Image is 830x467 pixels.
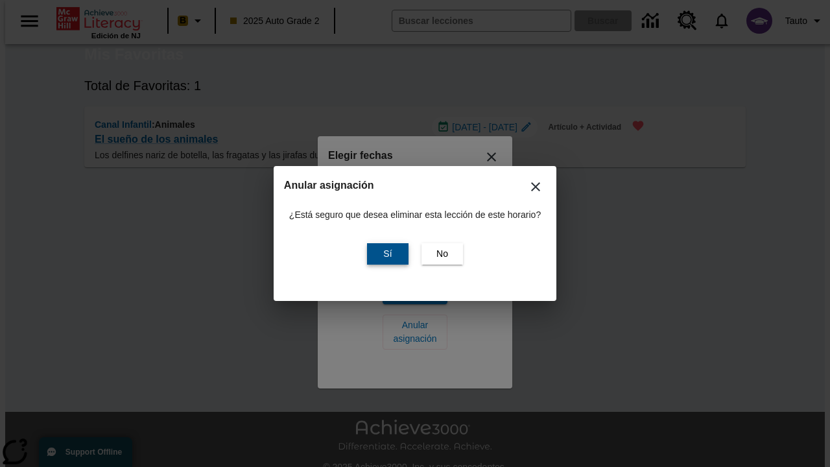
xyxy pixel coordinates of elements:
span: Sí [383,247,392,261]
p: ¿Está seguro que desea eliminar esta lección de este horario? [289,208,541,222]
button: Sí [367,243,409,265]
button: No [421,243,463,265]
button: Cerrar [520,171,551,202]
span: No [436,247,448,261]
h2: Anular asignación [284,176,546,195]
